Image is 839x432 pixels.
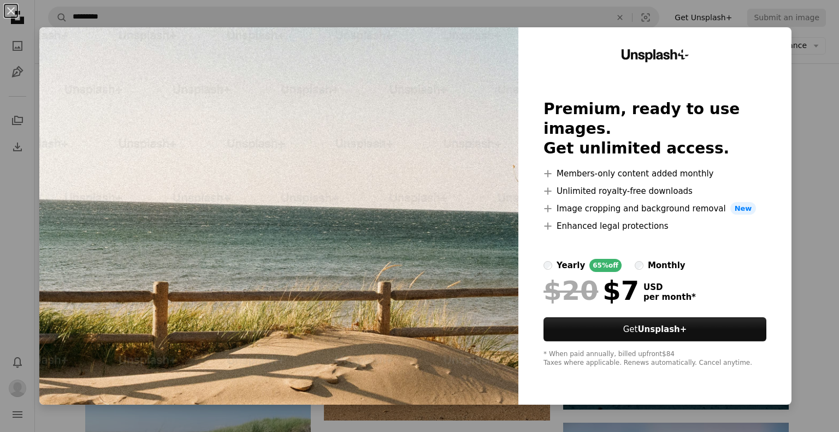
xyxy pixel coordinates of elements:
input: monthly [635,261,643,270]
div: monthly [648,259,686,272]
span: per month * [643,292,696,302]
li: Enhanced legal protections [543,220,766,233]
li: Unlimited royalty-free downloads [543,185,766,198]
li: Members-only content added monthly [543,167,766,180]
strong: Unsplash+ [637,324,687,334]
h2: Premium, ready to use images. Get unlimited access. [543,99,766,158]
div: * When paid annually, billed upfront $84 Taxes where applicable. Renews automatically. Cancel any... [543,350,766,368]
span: USD [643,282,696,292]
div: $7 [543,276,639,305]
input: yearly65%off [543,261,552,270]
li: Image cropping and background removal [543,202,766,215]
span: $20 [543,276,598,305]
div: 65% off [589,259,622,272]
div: yearly [557,259,585,272]
a: GetUnsplash+ [543,317,766,341]
span: New [730,202,757,215]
